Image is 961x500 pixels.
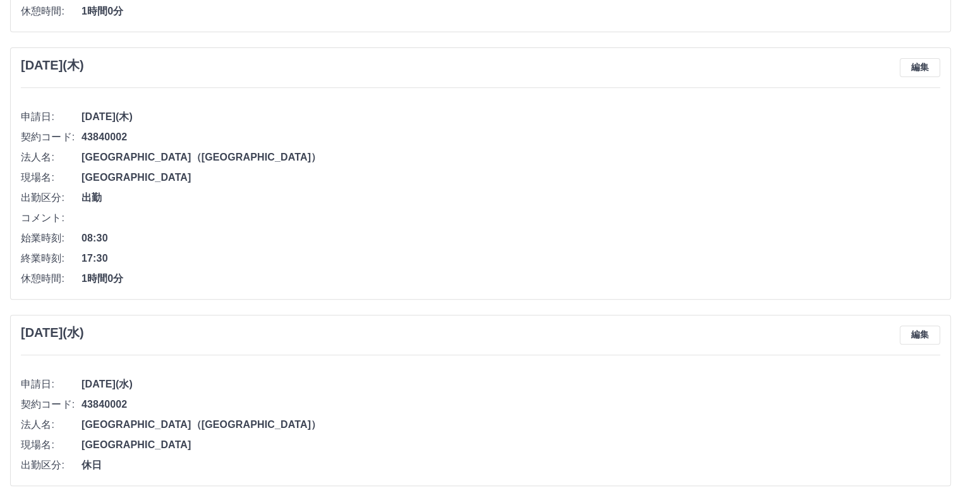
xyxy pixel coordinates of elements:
[21,231,82,246] span: 始業時刻:
[21,170,82,185] span: 現場名:
[21,458,82,473] span: 出勤区分:
[21,326,84,340] h3: [DATE](水)
[82,271,940,286] span: 1時間0分
[21,58,84,73] h3: [DATE](木)
[82,417,940,432] span: [GEOGRAPHIC_DATA]（[GEOGRAPHIC_DATA]）
[82,109,940,125] span: [DATE](木)
[82,397,940,412] span: 43840002
[21,271,82,286] span: 休憩時間:
[21,130,82,145] span: 契約コード:
[82,231,940,246] span: 08:30
[82,130,940,145] span: 43840002
[21,4,82,19] span: 休憩時間:
[82,150,940,165] span: [GEOGRAPHIC_DATA]（[GEOGRAPHIC_DATA]）
[82,170,940,185] span: [GEOGRAPHIC_DATA]
[82,458,940,473] span: 休日
[21,251,82,266] span: 終業時刻:
[21,190,82,205] span: 出勤区分:
[82,4,940,19] span: 1時間0分
[21,210,82,226] span: コメント:
[900,326,940,345] button: 編集
[21,417,82,432] span: 法人名:
[21,377,82,392] span: 申請日:
[900,58,940,77] button: 編集
[82,377,940,392] span: [DATE](水)
[21,109,82,125] span: 申請日:
[82,437,940,453] span: [GEOGRAPHIC_DATA]
[82,190,940,205] span: 出勤
[82,251,940,266] span: 17:30
[21,397,82,412] span: 契約コード:
[21,437,82,453] span: 現場名:
[21,150,82,165] span: 法人名:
